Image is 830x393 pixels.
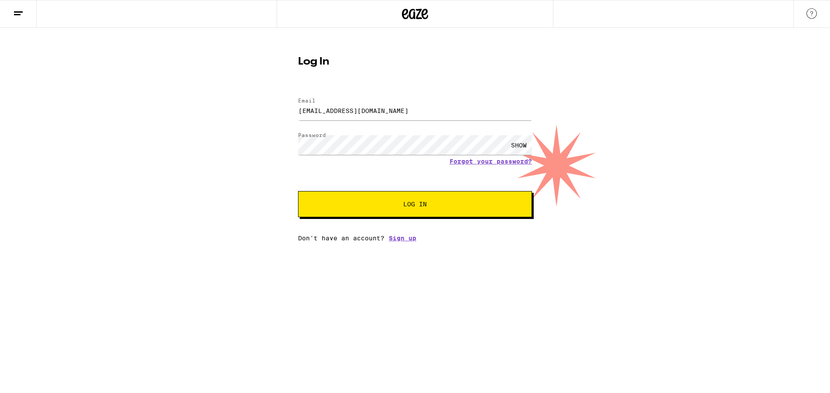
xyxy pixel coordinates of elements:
[449,158,532,165] a: Forgot your password?
[298,57,532,67] h1: Log In
[389,235,416,242] a: Sign up
[298,98,316,103] label: Email
[298,191,532,217] button: Log In
[298,132,326,138] label: Password
[403,201,427,207] span: Log In
[298,235,532,242] div: Don't have an account?
[506,135,532,155] div: SHOW
[5,6,63,13] span: Hi. Need any help?
[298,101,532,120] input: Email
